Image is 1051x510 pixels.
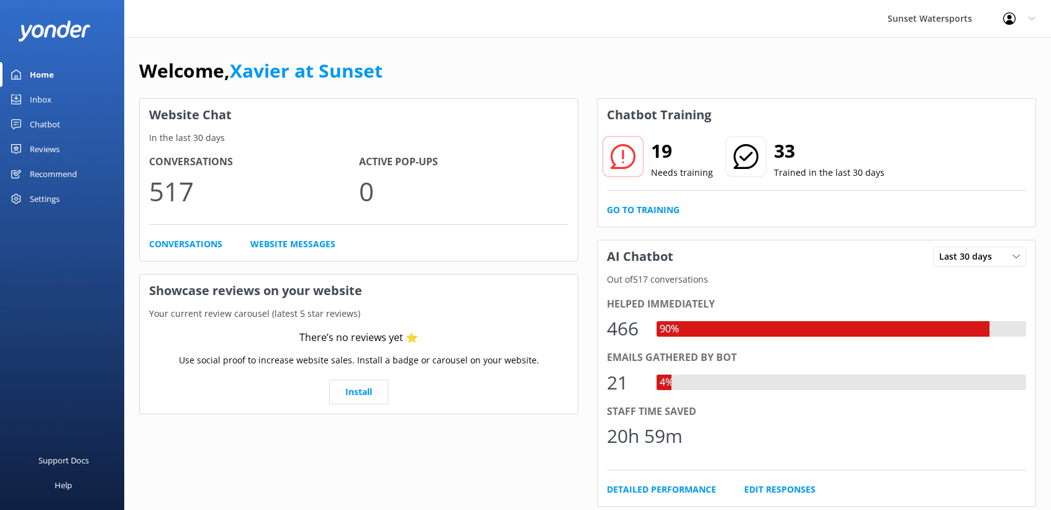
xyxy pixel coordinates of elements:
[140,131,578,145] p: In the last 30 days
[657,375,676,391] div: 4%
[30,137,60,162] div: Reviews
[598,240,683,273] h3: AI Chatbot
[607,421,683,451] div: 20h 59m
[744,483,816,496] a: Edit Responses
[598,99,721,131] h3: Chatbot Training
[607,483,716,496] a: Detailed Performance
[939,250,999,263] span: Last 30 days
[359,154,569,170] h4: Active Pop-ups
[55,473,72,498] div: Help
[149,154,359,170] h4: Conversations
[598,273,1035,286] p: Out of 517 conversations
[651,166,713,180] p: Needs training
[140,275,578,307] h3: Showcase reviews on your website
[329,380,388,404] a: Install
[30,62,54,87] div: Home
[607,203,680,217] a: Go to Training
[149,170,359,212] p: 517
[149,237,222,251] a: Conversations
[139,56,383,86] h1: Welcome,
[30,186,60,211] div: Settings
[607,404,1026,420] div: Staff time saved
[30,112,60,137] div: Chatbot
[19,20,90,41] img: yonder-white-logo.png
[607,350,1026,366] div: Emails gathered by bot
[774,166,885,180] p: Trained in the last 30 days
[657,321,682,337] div: 90%
[651,136,713,166] h2: 19
[30,162,77,186] div: Recommend
[774,136,885,166] h2: 33
[30,87,52,112] div: Inbox
[359,170,569,212] p: 0
[39,448,89,473] div: Support Docs
[607,368,644,398] div: 21
[140,99,578,131] h3: Website Chat
[179,353,539,367] p: Use social proof to increase website sales. Install a badge or carousel on your website.
[299,330,418,346] div: There’s no reviews yet ⭐
[607,296,1026,312] div: Helped immediately
[607,314,644,344] div: 466
[230,58,383,83] a: Xavier at Sunset
[250,237,335,251] a: Website Messages
[140,307,578,321] p: Your current review carousel (latest 5 star reviews)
